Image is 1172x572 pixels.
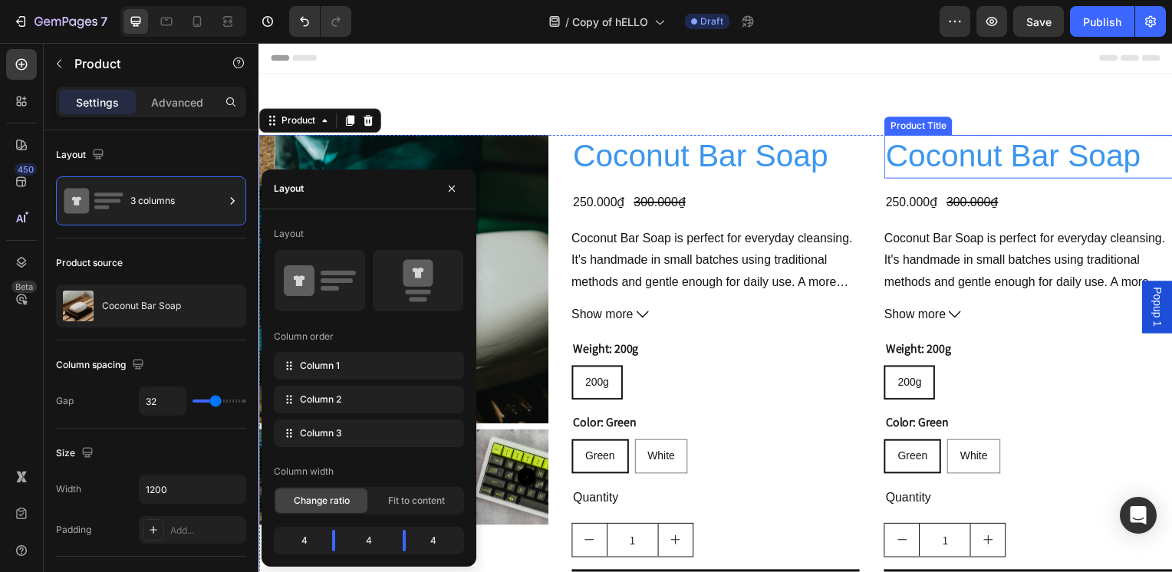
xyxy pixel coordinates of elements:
[289,6,351,37] div: Undo/Redo
[630,263,920,285] button: Show more
[691,149,746,174] div: 300.000₫
[56,394,74,408] div: Gap
[56,355,147,376] div: Column spacing
[392,410,420,422] span: White
[170,524,242,537] div: Add...
[130,183,224,219] div: 3 columns
[274,182,304,196] div: Layout
[315,446,606,472] div: Quantity
[15,163,37,176] div: 450
[377,149,432,174] div: 300.000₫
[700,15,723,28] span: Draft
[274,465,334,478] div: Column width
[56,145,107,166] div: Layout
[12,281,37,293] div: Beta
[706,410,734,422] span: White
[315,149,370,174] div: 250.000₫
[630,485,665,518] button: decrement
[1026,15,1052,28] span: Save
[329,336,353,348] span: 200g
[56,443,97,464] div: Size
[12,428,31,446] button: Carousel Back Arrow
[1070,6,1134,37] button: Publish
[315,372,382,393] legend: Color: Green
[140,387,186,415] input: Auto
[315,263,606,285] button: Show more
[76,94,119,110] p: Settings
[300,393,341,406] span: Column 2
[300,359,340,373] span: Column 1
[644,410,673,422] span: Green
[630,149,685,174] div: 250.000₫
[6,6,114,37] button: 7
[56,482,81,496] div: Width
[630,263,692,285] span: Show more
[274,330,334,344] div: Column order
[388,494,445,508] span: Fit to content
[140,475,245,503] input: Auto
[74,54,205,73] p: Product
[1013,6,1064,37] button: Save
[56,256,123,270] div: Product source
[315,531,606,571] button: Add to cart
[565,14,569,30] span: /
[63,291,94,321] img: product feature img
[277,530,320,551] div: 4
[315,263,377,285] span: Show more
[258,43,1172,572] iframe: Design area
[630,93,920,136] h2: Coconut Bar Soap
[633,77,695,90] div: Product Title
[897,246,913,286] span: Popup 1
[329,410,359,422] span: Green
[1120,497,1157,534] div: Open Intercom Messenger
[315,298,384,319] legend: Weight: 200g
[260,428,278,446] button: Carousel Next Arrow
[316,485,351,518] button: decrement
[403,485,437,518] button: increment
[347,530,390,551] div: 4
[315,186,606,251] div: Coconut Bar Soap is perfect for everyday cleansing. It's handmade in small batches using traditio...
[630,446,920,472] div: Quantity
[294,494,350,508] span: Change ratio
[630,298,699,319] legend: Weight: 200g
[100,12,107,31] p: 7
[418,530,461,551] div: 4
[717,485,752,518] button: increment
[630,372,696,393] legend: Color: Green
[644,336,667,348] span: 200g
[19,71,60,85] div: Product
[300,426,342,440] span: Column 3
[630,531,920,571] button: Add to cart
[665,485,717,518] input: quantity
[56,523,91,537] div: Padding
[351,485,403,518] input: quantity
[315,93,606,136] h2: Coconut Bar Soap
[274,227,304,241] div: Layout
[151,94,203,110] p: Advanced
[572,14,648,30] span: Copy of hELLO
[1083,14,1121,30] div: Publish
[102,301,181,311] p: Coconut Bar Soap
[630,186,920,251] div: Coconut Bar Soap is perfect for everyday cleansing. It's handmade in small batches using traditio...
